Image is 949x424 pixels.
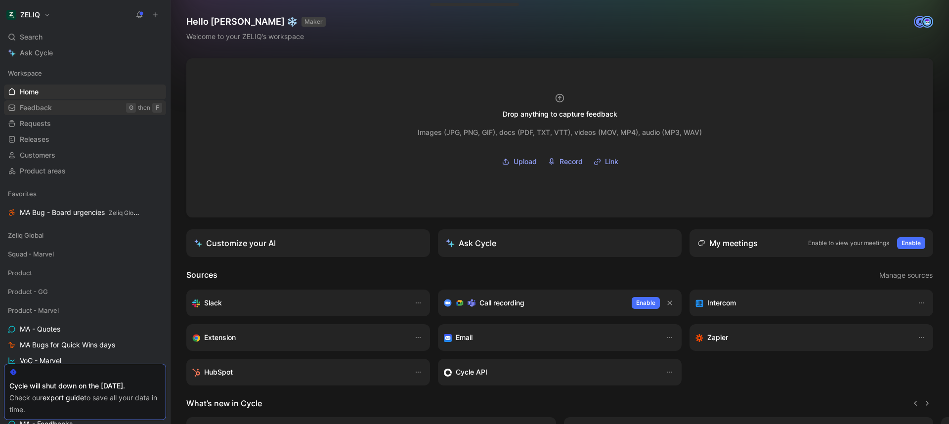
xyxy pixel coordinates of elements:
span: Home [20,87,39,97]
span: Enable [636,298,655,308]
a: Requests [4,116,166,131]
h3: Zapier [707,332,728,343]
div: Zeliq Global [4,228,166,243]
button: Ask Cycle [438,229,682,257]
span: Product - Marvel [8,305,59,315]
span: Product [8,268,32,278]
a: FeedbackGthenF [4,100,166,115]
a: MA Bugs for Quick Wins days [4,338,166,352]
span: MA - Quotes [20,324,60,334]
h1: ZELIQ [20,10,40,19]
span: VoC - Marvel [20,356,61,366]
h3: Slack [204,297,222,309]
button: Enable [897,237,925,249]
div: Sync customers & send feedback from custom sources. Get inspired by our favorite use case [444,366,656,378]
div: Product - Marvel [4,303,166,318]
img: ZELIQ [6,10,16,20]
button: Link [590,154,622,169]
div: Product [4,265,166,280]
h3: Cycle API [456,366,487,378]
span: Search [20,31,43,43]
a: Ask Cycle [4,45,166,60]
span: Record [560,156,583,168]
span: Favorites [8,189,37,199]
h1: Hello [PERSON_NAME] ❄️ [186,16,326,28]
span: Link [605,156,618,168]
div: Capture feedback from thousands of sources with Zapier (survey results, recordings, sheets, etc). [695,332,907,343]
div: Sync your customers, send feedback and get updates in Slack [192,297,404,309]
h3: Extension [204,332,236,343]
div: Favorites [4,186,166,201]
div: Customize your AI [194,237,276,249]
div: Sync your customers, send feedback and get updates in Intercom [695,297,907,309]
div: My meetings [697,237,758,249]
a: Customers [4,148,166,163]
div: Product - GG [4,284,166,302]
button: ZELIQZELIQ [4,8,53,22]
button: Manage sources [879,269,933,282]
div: G [126,103,136,113]
div: Capture feedback from anywhere on the web [192,332,404,343]
a: Releases [4,132,166,147]
button: Record [544,154,586,169]
div: Record & transcribe meetings from Zoom, Meet & Teams. [444,297,624,309]
img: avatar [922,17,932,27]
h3: Email [456,332,473,343]
button: MAKER [302,17,326,27]
span: Feedback [20,103,52,113]
div: Zeliq Global [4,228,166,246]
span: Enable [902,238,921,248]
div: Squad - Marvel [4,247,166,261]
div: Product [4,265,166,283]
h3: HubSpot [204,366,233,378]
div: Ask Cycle [446,237,496,249]
a: Customize your AI [186,229,430,257]
a: Home [4,85,166,99]
div: then [138,103,150,113]
div: Search [4,30,166,44]
span: Zeliq Global [8,230,43,240]
span: Product - GG [8,287,48,297]
h2: Sources [186,269,217,282]
a: export guide [43,393,84,402]
div: Check our to save all your data in time. [9,392,161,416]
span: Requests [20,119,51,128]
div: A [915,17,925,27]
button: Enable [632,297,660,309]
span: Releases [20,134,49,144]
h2: What’s new in Cycle [186,397,262,409]
div: Images (JPG, PNG, GIF), docs (PDF, TXT, VTT), videos (MOV, MP4), audio (MP3, WAV) [418,127,702,138]
a: MA Bug - Board urgenciesZeliq Global [4,205,166,220]
span: Customers [20,150,55,160]
div: Product - GG [4,284,166,299]
div: F [152,103,162,113]
div: Welcome to your ZELIQ’s workspace [186,31,326,42]
div: Cycle will shut down on the [DATE]. [9,380,161,392]
a: VoC - Marvel [4,353,166,368]
span: MA Bugs for Quick Wins days [20,340,115,350]
span: Product areas [20,166,66,176]
div: Forward emails to your feedback inbox [444,332,656,343]
a: MA - Quotes [4,322,166,337]
span: Squad - Marvel [8,249,54,259]
h3: Intercom [707,297,736,309]
span: Upload [514,156,537,168]
span: MA Bug - Board urgencies [20,208,140,218]
span: Zeliq Global [109,209,142,216]
a: Product areas [4,164,166,178]
span: Manage sources [879,269,933,281]
span: Ask Cycle [20,47,53,59]
h3: Call recording [479,297,524,309]
p: Enable to view your meetings [808,238,889,248]
div: Drop anything to capture feedback [503,108,617,120]
span: Workspace [8,68,42,78]
button: Upload [498,154,540,169]
div: Workspace [4,66,166,81]
div: Squad - Marvel [4,247,166,264]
